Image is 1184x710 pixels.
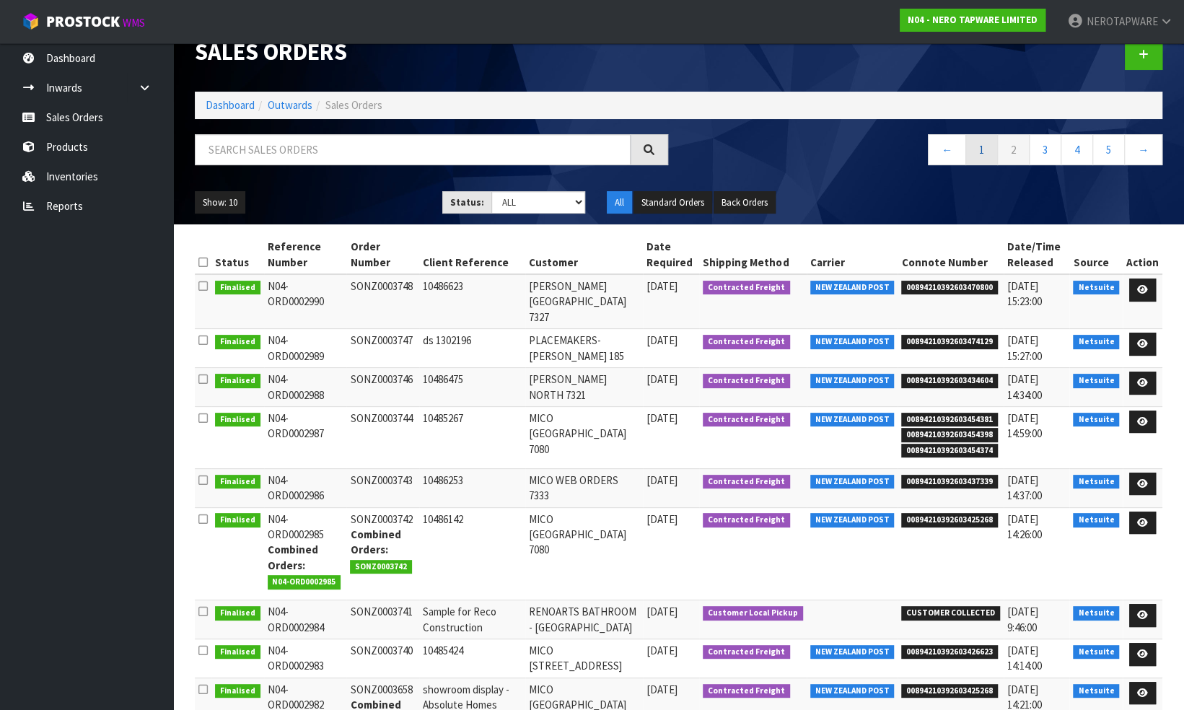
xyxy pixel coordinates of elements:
span: Finalised [215,281,260,295]
button: Show: 10 [195,191,245,214]
span: 00894210392603454374 [901,444,998,458]
span: [DATE] [646,411,677,425]
span: NEW ZEALAND POST [810,645,895,659]
a: 4 [1061,134,1093,165]
span: [DATE] [646,473,677,487]
strong: Combined Orders: [350,527,400,556]
span: 00894210392603425268 [901,684,998,698]
a: → [1124,134,1162,165]
td: N04-ORD0002989 [264,329,347,368]
span: NEW ZEALAND POST [810,475,895,489]
td: N04-ORD0002983 [264,639,347,678]
td: N04-ORD0002985 [264,507,347,600]
span: CUSTOMER COLLECTED [901,606,1000,621]
span: Finalised [215,413,260,427]
span: NEROTAPWARE [1086,14,1157,28]
span: NEW ZEALAND POST [810,374,895,388]
span: 00894210392603474129 [901,335,998,349]
span: Netsuite [1073,684,1119,698]
a: Dashboard [206,98,255,112]
td: RENOARTS BATHROOM - [GEOGRAPHIC_DATA] [525,600,643,639]
span: NEW ZEALAND POST [810,684,895,698]
th: Action [1123,235,1162,274]
span: NEW ZEALAND POST [810,281,895,295]
span: Finalised [215,335,260,349]
span: [DATE] [646,372,677,386]
span: Netsuite [1073,413,1119,427]
td: MICO [STREET_ADDRESS] [525,639,643,678]
small: WMS [123,16,145,30]
td: SONZ0003748 [346,274,418,329]
span: [DATE] 14:37:00 [1007,473,1042,502]
button: Standard Orders [633,191,712,214]
td: N04-ORD0002987 [264,406,347,468]
span: 00894210392603434604 [901,374,998,388]
span: Netsuite [1073,513,1119,527]
a: 1 [965,134,998,165]
h1: Sales Orders [195,39,668,65]
td: MICO WEB ORDERS 7333 [525,468,643,507]
th: Source [1069,235,1123,274]
a: ← [928,134,966,165]
span: Finalised [215,684,260,698]
th: Shipping Method [699,235,807,274]
span: Contracted Freight [703,475,790,489]
th: Date/Time Released [1004,235,1070,274]
th: Order Number [346,235,418,274]
td: N04-ORD0002986 [264,468,347,507]
span: Contracted Freight [703,413,790,427]
td: SONZ0003740 [346,639,418,678]
span: 00894210392603470800 [901,281,998,295]
span: Netsuite [1073,281,1119,295]
span: [DATE] [646,683,677,696]
td: N04-ORD0002990 [264,274,347,329]
td: SONZ0003746 [346,368,418,407]
span: N04-ORD0002985 [268,575,341,590]
span: [DATE] 15:27:00 [1007,333,1042,362]
span: [DATE] [646,333,677,347]
th: Client Reference [419,235,525,274]
th: Connote Number [898,235,1004,274]
td: MICO [GEOGRAPHIC_DATA] 7080 [525,406,643,468]
th: Reference Number [264,235,347,274]
button: Back Orders [714,191,776,214]
span: [DATE] 14:59:00 [1007,411,1042,440]
strong: Status: [450,196,484,209]
span: NEW ZEALAND POST [810,413,895,427]
td: PLACEMAKERS-[PERSON_NAME] 185 [525,329,643,368]
span: Netsuite [1073,475,1119,489]
a: 3 [1029,134,1061,165]
span: Netsuite [1073,645,1119,659]
span: [DATE] [646,512,677,526]
span: NEW ZEALAND POST [810,335,895,349]
td: N04-ORD0002984 [264,600,347,639]
th: Customer [525,235,643,274]
td: Sample for Reco Construction [419,600,525,639]
td: 10485267 [419,406,525,468]
span: Contracted Freight [703,645,790,659]
span: SONZ0003742 [350,560,412,574]
span: Finalised [215,606,260,621]
span: Netsuite [1073,606,1119,621]
span: [DATE] 14:34:00 [1007,372,1042,401]
span: Netsuite [1073,335,1119,349]
nav: Page navigation [690,134,1163,170]
span: Sales Orders [325,98,382,112]
span: [DATE] 14:14:00 [1007,644,1042,672]
span: [DATE] [646,279,677,293]
span: Contracted Freight [703,374,790,388]
td: [PERSON_NAME][GEOGRAPHIC_DATA] 7327 [525,274,643,329]
a: 2 [997,134,1030,165]
span: Contracted Freight [703,335,790,349]
td: N04-ORD0002988 [264,368,347,407]
span: 00894210392603454381 [901,413,998,427]
span: Customer Local Pickup [703,606,803,621]
a: Outwards [268,98,312,112]
button: All [607,191,632,214]
td: MICO [GEOGRAPHIC_DATA] 7080 [525,507,643,600]
span: 00894210392603425268 [901,513,998,527]
strong: Combined Orders: [268,543,318,571]
th: Status [211,235,264,274]
span: [DATE] 14:26:00 [1007,512,1042,541]
span: Contracted Freight [703,684,790,698]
